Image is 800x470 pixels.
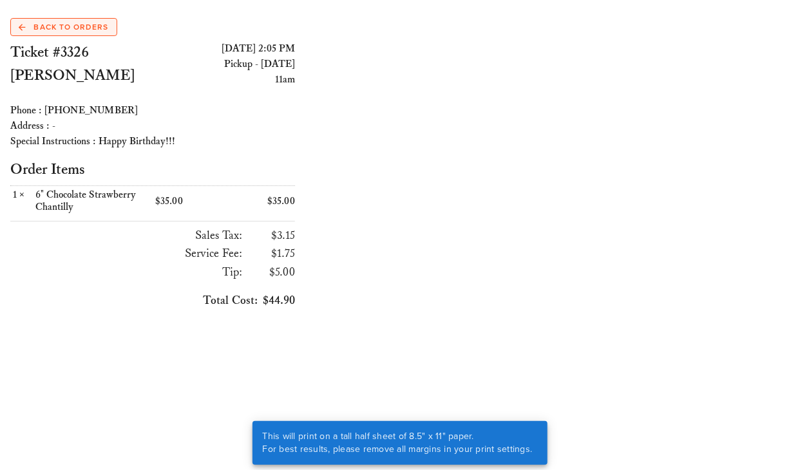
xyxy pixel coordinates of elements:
[153,72,295,88] div: 11am
[10,189,35,213] div: ×
[247,263,295,281] h3: $5.00
[252,421,543,465] div: This will print on a tall half sheet of 8.5" x 11" paper. For best results, please remove all mar...
[10,103,295,118] div: Phone : [PHONE_NUMBER]
[10,64,153,88] h2: [PERSON_NAME]
[10,118,295,134] div: Address : -
[10,292,295,310] h3: $44.90
[247,245,295,263] h3: $1.75
[10,245,242,263] h3: Service Fee:
[153,57,295,72] div: Pickup - [DATE]
[153,41,295,57] div: [DATE] 2:05 PM
[19,21,108,33] span: Back to Orders
[10,18,117,36] a: Back to Orders
[10,189,19,201] span: 1
[10,263,242,281] h3: Tip:
[153,193,224,210] div: $35.00
[203,294,258,308] span: Total Cost:
[35,189,150,213] div: 6" Chocolate Strawberry Chantilly
[10,134,295,149] div: Special Instructions : Happy Birthday!!!
[247,227,295,245] h3: $3.15
[224,193,296,210] div: $35.00
[10,160,295,180] h2: Order Items
[10,41,153,64] h2: Ticket #3326
[10,227,242,245] h3: Sales Tax:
